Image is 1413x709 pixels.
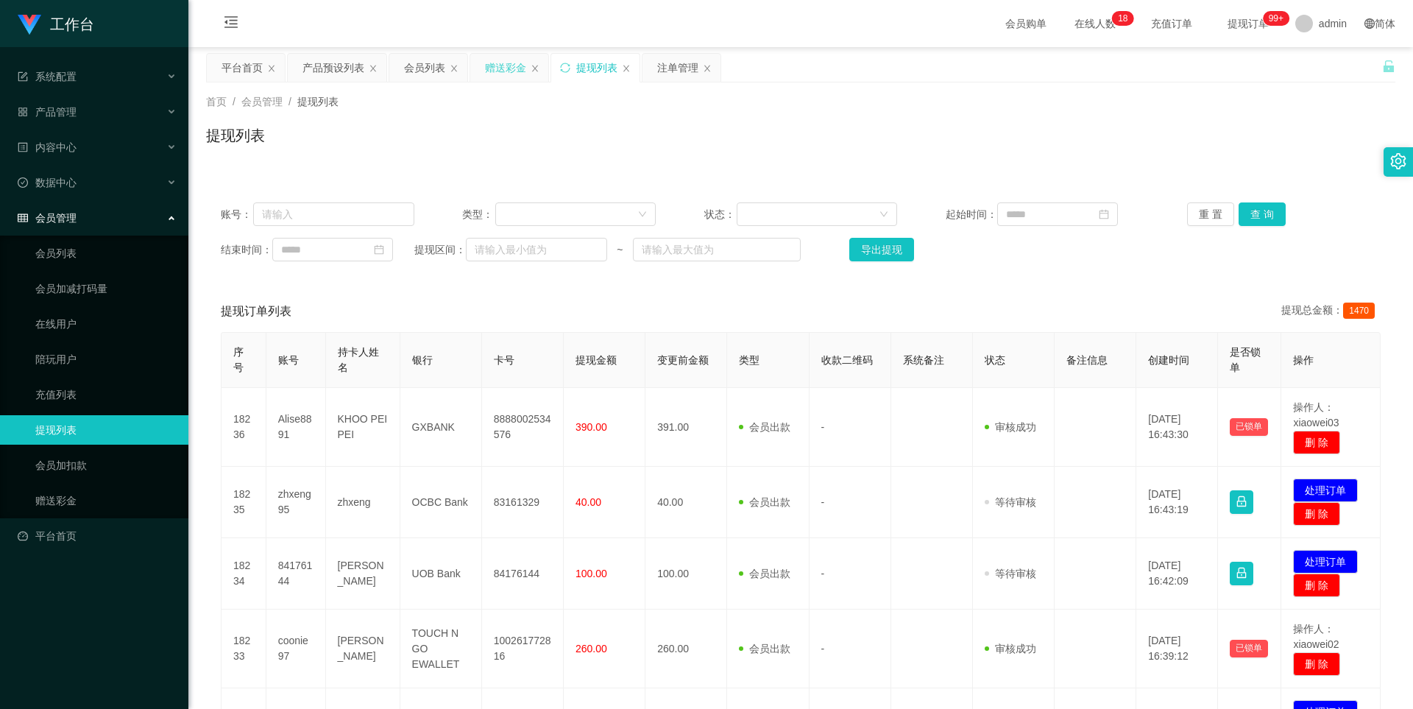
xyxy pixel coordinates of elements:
[576,54,617,82] div: 提现列表
[645,388,727,467] td: 391.00
[35,309,177,339] a: 在线用户
[482,467,564,538] td: 83161329
[253,202,414,226] input: 请输入
[739,354,759,366] span: 类型
[18,141,77,153] span: 内容中心
[985,421,1036,433] span: 审核成功
[645,467,727,538] td: 40.00
[18,213,28,223] i: 图标: table
[1293,550,1358,574] button: 处理订单
[657,54,698,82] div: 注单管理
[374,244,384,255] i: 图标: calendar
[1066,354,1108,366] span: 备注信息
[1144,18,1200,29] span: 充值订单
[1187,202,1234,226] button: 重 置
[222,538,266,610] td: 18234
[267,64,276,73] i: 图标: close
[222,388,266,467] td: 18236
[985,643,1036,655] span: 审核成功
[1123,11,1128,26] p: 8
[1364,18,1375,29] i: 图标: global
[297,96,339,107] span: 提现列表
[849,238,914,261] button: 导出提现
[326,467,400,538] td: zhxeng
[18,106,77,118] span: 产品管理
[266,467,326,538] td: zhxeng95
[576,354,617,366] span: 提现金额
[35,380,177,409] a: 充值列表
[18,71,28,82] i: 图标: form
[288,96,291,107] span: /
[241,96,283,107] span: 会员管理
[35,239,177,268] a: 会员列表
[450,64,458,73] i: 图标: close
[338,346,379,373] span: 持卡人姓名
[1293,431,1340,454] button: 删 除
[739,568,790,579] span: 会员出款
[1230,346,1261,373] span: 是否锁单
[222,467,266,538] td: 18235
[1263,11,1289,26] sup: 1003
[560,63,570,73] i: 图标: sync
[326,610,400,688] td: [PERSON_NAME]
[482,538,564,610] td: 84176144
[1230,640,1268,657] button: 已锁单
[1281,303,1381,320] div: 提现总金额：
[576,568,607,579] span: 100.00
[576,496,601,508] span: 40.00
[657,354,709,366] span: 变更前金额
[1293,354,1314,366] span: 操作
[1067,18,1123,29] span: 在线人数
[1293,652,1340,676] button: 删 除
[222,54,263,82] div: 平台首页
[946,207,997,222] span: 起始时间：
[985,496,1036,508] span: 等待审核
[412,354,433,366] span: 银行
[18,177,77,188] span: 数据中心
[50,1,94,48] h1: 工作台
[1136,538,1218,610] td: [DATE] 16:42:09
[18,212,77,224] span: 会员管理
[18,18,94,29] a: 工作台
[206,96,227,107] span: 首页
[221,242,272,258] span: 结束时间：
[221,207,253,222] span: 账号：
[466,238,607,261] input: 请输入最小值为
[18,521,177,551] a: 图标: dashboard平台首页
[903,354,944,366] span: 系统备注
[739,496,790,508] span: 会员出款
[821,643,825,655] span: -
[482,610,564,688] td: 100261772816
[821,421,825,433] span: -
[278,354,299,366] span: 账号
[18,177,28,188] i: 图标: check-circle-o
[1148,354,1189,366] span: 创建时间
[494,354,514,366] span: 卡号
[18,107,28,117] i: 图标: appstore-o
[1118,11,1123,26] p: 1
[576,643,607,655] span: 260.00
[821,568,825,579] span: -
[1293,623,1339,650] span: 操作人：xiaowei02
[1343,303,1375,319] span: 1470
[326,388,400,467] td: KHOO PEI PEI
[414,242,466,258] span: 提现区间：
[18,142,28,152] i: 图标: profile
[1293,401,1339,428] span: 操作人：xiaowei03
[35,486,177,515] a: 赠送彩金
[18,15,41,35] img: logo.9652507e.png
[638,210,647,220] i: 图标: down
[739,421,790,433] span: 会员出款
[400,538,482,610] td: UOB Bank
[404,54,445,82] div: 会员列表
[35,274,177,303] a: 会员加减打码量
[1239,202,1286,226] button: 查 询
[645,610,727,688] td: 260.00
[703,64,712,73] i: 图标: close
[1230,562,1253,585] button: 图标: lock
[645,538,727,610] td: 100.00
[233,346,244,373] span: 序号
[266,610,326,688] td: coonie97
[1230,418,1268,436] button: 已锁单
[1382,60,1395,73] i: 图标: unlock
